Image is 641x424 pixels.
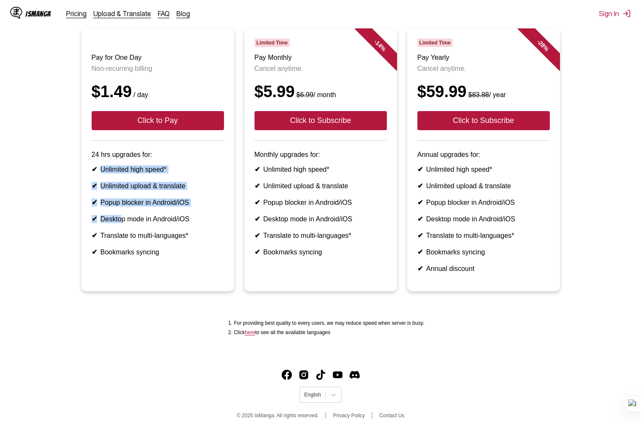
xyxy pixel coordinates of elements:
[92,232,97,239] b: ✔
[333,413,365,418] a: Privacy Policy
[176,9,190,18] a: Blog
[92,215,224,223] li: Desktop mode in Android/iOS
[299,370,309,380] img: IsManga Instagram
[255,39,290,47] span: Limited Time
[92,166,97,173] b: ✔
[417,265,550,273] li: Annual discount
[467,91,506,98] small: / year
[255,65,387,73] p: Cancel anytime.
[66,9,87,18] a: Pricing
[255,215,260,223] b: ✔
[255,83,387,101] div: $5.99
[92,198,224,206] li: Popup blocker in Android/iOS
[255,198,387,206] li: Popup blocker in Android/iOS
[255,151,387,159] p: Monthly upgrades for:
[92,111,224,130] button: Click to Pay
[255,166,260,173] b: ✔
[234,320,424,326] li: For providing best quality to every users, we may reduce speed when server is busy.
[92,65,224,73] p: Non-recurring billing
[237,413,319,418] span: © 2025 IsManga. All rights reserved.
[255,232,260,239] b: ✔
[92,248,224,256] li: Bookmarks syncing
[245,329,255,335] a: Available languages
[417,199,423,206] b: ✔
[622,9,631,18] img: Sign out
[255,111,387,130] button: Click to Subscribe
[92,182,224,190] li: Unlimited upload & translate
[417,54,550,61] h3: Pay Yearly
[255,215,387,223] li: Desktop mode in Android/iOS
[417,248,423,256] b: ✔
[158,9,170,18] a: FAQ
[10,7,22,19] img: IsManga Logo
[92,248,97,256] b: ✔
[417,215,550,223] li: Desktop mode in Android/iOS
[255,165,387,173] li: Unlimited high speed*
[92,182,97,190] b: ✔
[417,198,550,206] li: Popup blocker in Android/iOS
[92,54,224,61] h3: Pay for One Day
[417,232,423,239] b: ✔
[417,151,550,159] p: Annual upgrades for:
[92,151,224,159] p: 24 hrs upgrades for:
[93,9,151,18] a: Upload & Translate
[299,370,309,380] a: Instagram
[417,182,550,190] li: Unlimited upload & translate
[92,83,224,101] div: $1.49
[92,232,224,240] li: Translate to multi-languages*
[316,370,326,380] img: IsManga TikTok
[417,265,423,272] b: ✔
[132,91,148,98] small: / day
[379,413,404,418] a: Contact Us
[350,370,360,380] a: Discord
[350,370,360,380] img: IsManga Discord
[333,370,343,380] img: IsManga YouTube
[234,329,424,335] li: Click to see all the available languages
[255,199,260,206] b: ✔
[417,166,423,173] b: ✔
[333,370,343,380] a: Youtube
[255,182,260,190] b: ✔
[417,111,550,130] button: Click to Subscribe
[255,54,387,61] h3: Pay Monthly
[282,370,292,380] img: IsManga Facebook
[599,9,631,18] button: Sign In
[255,232,387,240] li: Translate to multi-languages*
[417,232,550,240] li: Translate to multi-languages*
[255,182,387,190] li: Unlimited upload & translate
[92,165,224,173] li: Unlimited high speed*
[92,199,97,206] b: ✔
[316,370,326,380] a: TikTok
[417,65,550,73] p: Cancel anytime.
[417,215,423,223] b: ✔
[92,215,97,223] b: ✔
[417,182,423,190] b: ✔
[417,39,453,47] span: Limited Time
[304,392,305,398] input: Select language
[417,83,550,101] div: $59.99
[297,91,314,98] s: $6.99
[10,7,66,20] a: IsManga LogoIsManga
[354,20,405,71] div: - 14 %
[295,91,336,98] small: / month
[517,20,568,71] div: - 28 %
[255,248,387,256] li: Bookmarks syncing
[25,10,51,18] div: IsManga
[255,248,260,256] b: ✔
[468,91,489,98] s: $83.88
[417,165,550,173] li: Unlimited high speed*
[282,370,292,380] a: Facebook
[417,248,550,256] li: Bookmarks syncing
